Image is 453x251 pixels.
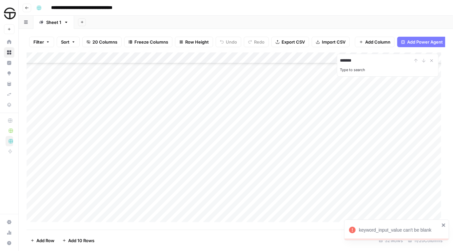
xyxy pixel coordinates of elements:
[282,39,305,45] span: Export CSV
[4,227,14,238] a: Usage
[216,37,241,47] button: Undo
[68,237,94,244] span: Add 10 Rows
[4,79,14,89] a: Your Data
[185,39,209,45] span: Row Height
[405,235,445,246] div: 11/20 Columns
[4,37,14,47] a: Home
[33,16,74,29] a: Sheet 1
[36,237,54,244] span: Add Row
[4,217,14,227] a: Settings
[92,39,117,45] span: 20 Columns
[124,37,172,47] button: Freeze Columns
[365,39,390,45] span: Add Column
[376,235,405,246] div: 321 Rows
[397,37,447,47] button: Add Power Agent
[312,37,350,47] button: Import CSV
[33,39,44,45] span: Filter
[46,19,61,26] div: Sheet 1
[4,47,14,58] a: Browse
[134,39,168,45] span: Freeze Columns
[244,37,269,47] button: Redo
[428,57,436,65] button: Close Search
[226,39,237,45] span: Undo
[4,8,16,19] img: SimpleTire Logo
[58,235,98,246] button: Add 10 Rows
[359,227,440,233] div: keyword_input_value can't be blank
[4,68,14,79] a: Opportunities
[407,39,443,45] span: Add Power Agent
[271,37,309,47] button: Export CSV
[355,37,395,47] button: Add Column
[29,37,54,47] button: Filter
[57,37,80,47] button: Sort
[322,39,345,45] span: Import CSV
[61,39,69,45] span: Sort
[4,100,14,110] a: Data Library
[340,68,365,72] label: Type to search
[4,58,14,68] a: Insights
[4,238,14,248] button: Help + Support
[442,222,446,228] button: close
[254,39,265,45] span: Redo
[4,5,14,22] button: Workspace: SimpleTire
[82,37,122,47] button: 20 Columns
[175,37,213,47] button: Row Height
[4,89,14,100] a: Syncs
[27,235,58,246] button: Add Row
